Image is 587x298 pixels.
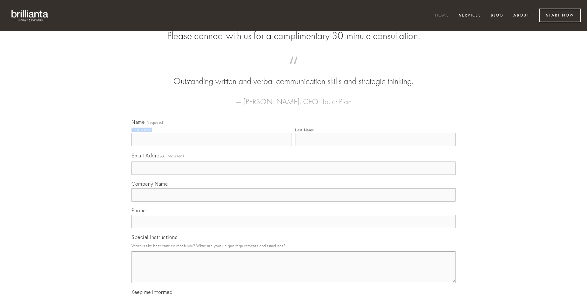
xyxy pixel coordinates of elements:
[487,10,508,21] a: Blog
[132,119,145,125] span: Name
[132,181,168,187] span: Company Name
[455,10,485,21] a: Services
[431,10,453,21] a: Home
[132,242,455,250] p: What is the best time to reach you? What are your unique requirements and timelines?
[132,128,151,132] div: First Name
[142,63,445,75] span: “
[132,234,177,240] span: Special Instructions
[132,30,455,42] h2: Please connect with us for a complimentary 30-minute consultation.
[509,10,534,21] a: About
[6,6,54,25] img: brillianta - research, strategy, marketing
[147,121,165,124] span: (required)
[132,152,164,159] span: Email Address
[142,63,445,88] blockquote: Outstanding written and verbal communication skills and strategic thinking.
[142,88,445,108] figcaption: — [PERSON_NAME], CEO, TouchPlan
[166,152,184,160] span: (required)
[132,207,146,214] span: Phone
[295,128,314,132] div: Last Name
[132,289,172,295] span: Keep me informed
[539,9,581,22] a: Start Now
